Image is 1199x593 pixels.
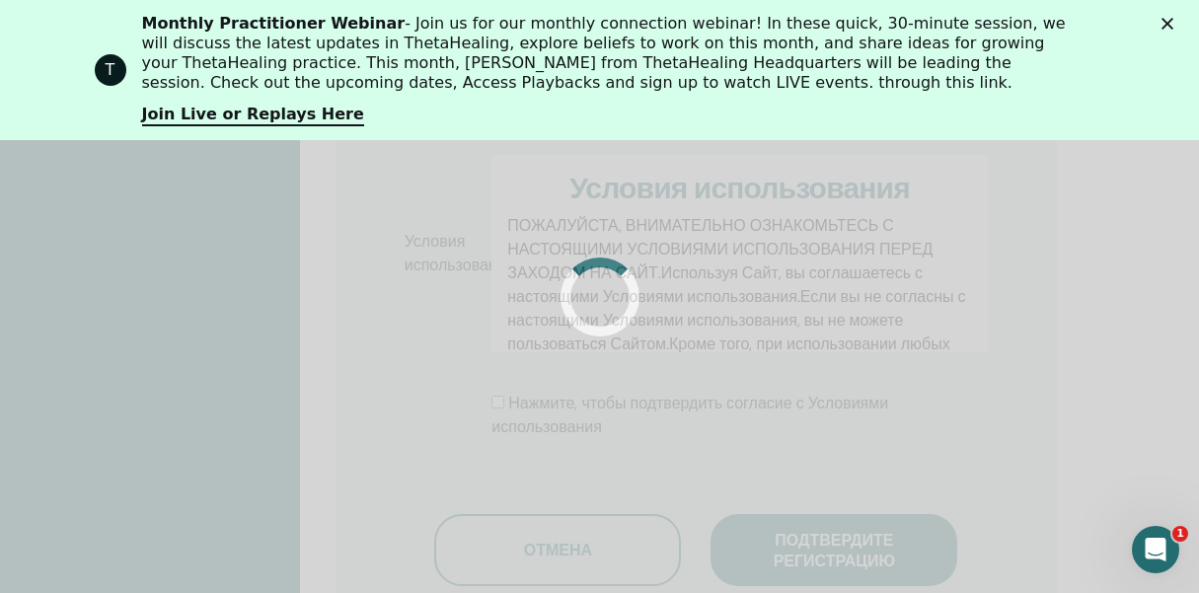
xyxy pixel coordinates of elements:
[95,54,126,86] div: Profile image for ThetaHealing
[1132,526,1179,573] iframe: Прямой чат по внутренней связи
[1162,18,1181,30] div: Закрыть
[142,14,406,33] b: Monthly Practitioner Webinar
[142,14,1074,93] div: - Join us for our monthly connection webinar! In these quick, 30-minute session, we will discuss ...
[142,105,364,126] a: Join Live or Replays Here
[1172,526,1188,542] span: 1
